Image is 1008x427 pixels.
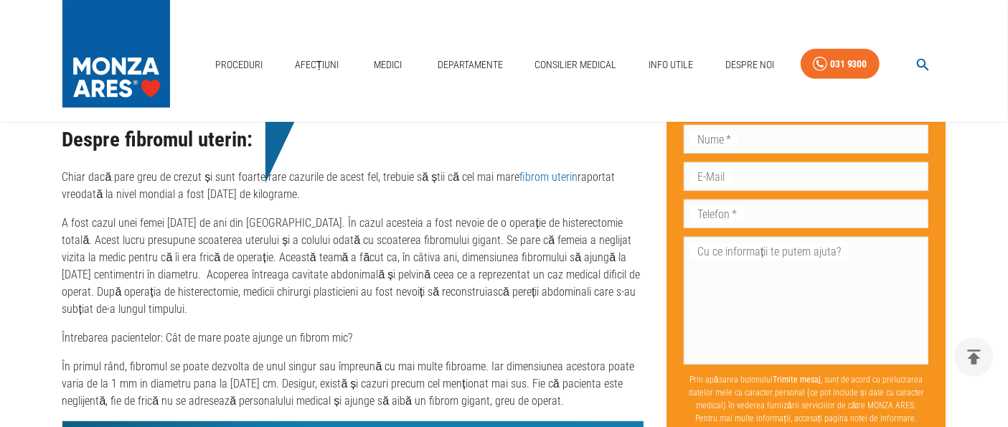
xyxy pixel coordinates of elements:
[62,329,644,347] p: Întrebarea pacientelor: Cât de mare poate ajunge un fibrom mic?
[62,215,644,318] p: A fost cazul unei femei [DATE] de ani din [GEOGRAPHIC_DATA]. În cazul acesteia a fost nevoie de o...
[720,50,780,80] a: Despre Noi
[432,50,509,80] a: Departamente
[801,49,880,80] a: 031 9300
[830,55,867,73] div: 031 9300
[62,169,644,203] p: Chiar dacă pare greu de crezut și sunt foarte rare cazurile de acest fel, trebuie să știi că cel ...
[289,50,345,80] a: Afecțiuni
[954,337,994,377] button: delete
[62,358,644,410] p: În primul rând, fibromul se poate dezvolta de unul singur sau împreună cu mai multe fibroame. Iar...
[365,50,411,80] a: Medici
[62,128,644,151] h2: Despre fibromul uterin:
[529,50,622,80] a: Consilier Medical
[773,375,821,385] b: Trimite mesaj
[209,50,268,80] a: Proceduri
[519,170,578,184] a: fibrom uterin
[643,50,699,80] a: Info Utile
